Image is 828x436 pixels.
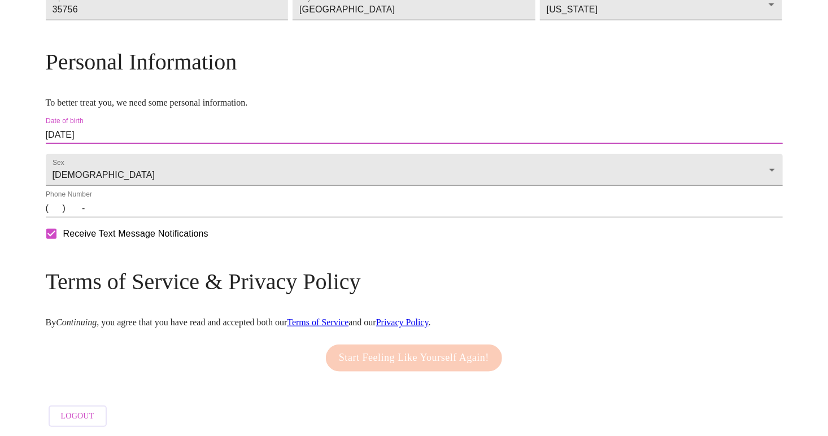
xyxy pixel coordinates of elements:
[46,118,84,125] label: Date of birth
[46,98,783,108] p: To better treat you, we need some personal information.
[376,317,429,327] a: Privacy Policy
[63,227,208,241] span: Receive Text Message Notifications
[49,406,107,428] button: Logout
[287,317,348,327] a: Terms of Service
[46,317,783,328] p: By , you agree that you have read and accepted both our and our .
[46,154,783,186] div: [DEMOGRAPHIC_DATA]
[56,317,97,327] em: Continuing
[46,49,783,75] h3: Personal Information
[61,409,94,424] span: Logout
[46,268,783,295] h3: Terms of Service & Privacy Policy
[46,191,92,198] label: Phone Number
